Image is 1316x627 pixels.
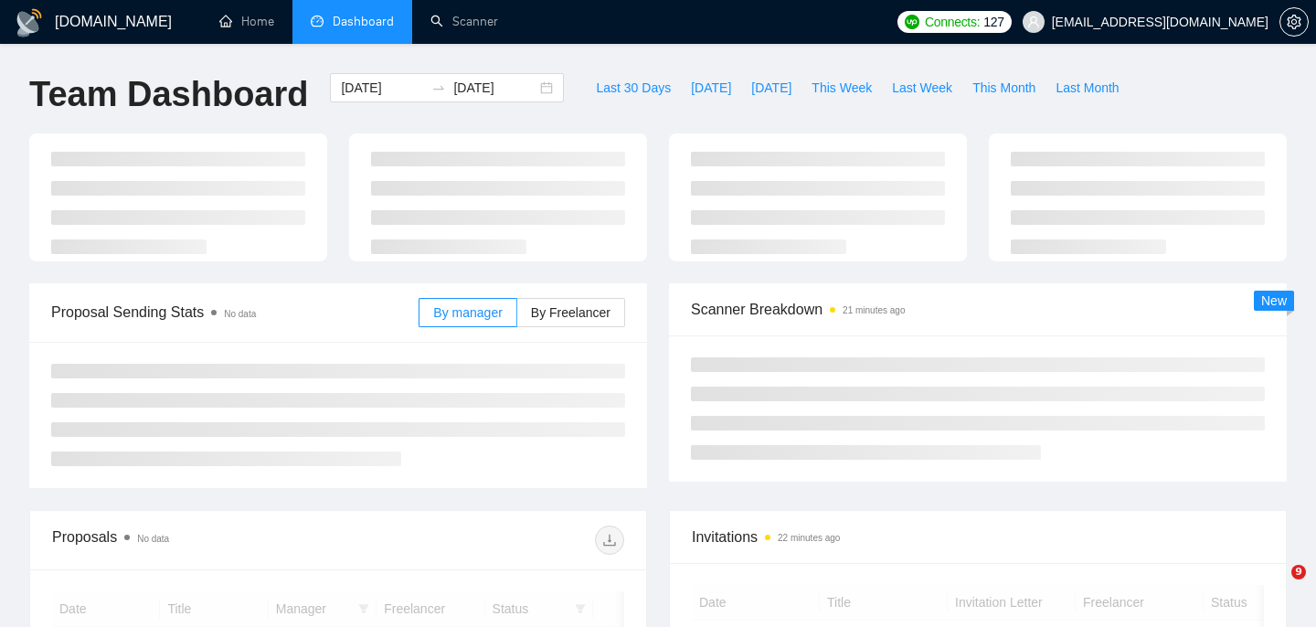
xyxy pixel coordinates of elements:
[905,15,919,29] img: upwork-logo.png
[430,14,498,29] a: searchScanner
[15,8,44,37] img: logo
[778,533,840,543] time: 22 minutes ago
[431,80,446,95] span: swap-right
[333,14,394,29] span: Dashboard
[224,309,256,319] span: No data
[925,12,980,32] span: Connects:
[431,80,446,95] span: to
[882,73,962,102] button: Last Week
[51,301,419,324] span: Proposal Sending Stats
[341,78,424,98] input: Start date
[812,78,872,98] span: This Week
[52,526,338,555] div: Proposals
[1291,565,1306,579] span: 9
[433,305,502,320] span: By manager
[1045,73,1129,102] button: Last Month
[691,78,731,98] span: [DATE]
[596,78,671,98] span: Last 30 Days
[311,15,324,27] span: dashboard
[972,78,1035,98] span: This Month
[29,73,308,116] h1: Team Dashboard
[586,73,681,102] button: Last 30 Days
[453,78,536,98] input: End date
[962,73,1045,102] button: This Month
[1056,78,1119,98] span: Last Month
[1279,15,1309,29] a: setting
[892,78,952,98] span: Last Week
[751,78,791,98] span: [DATE]
[741,73,801,102] button: [DATE]
[219,14,274,29] a: homeHome
[1027,16,1040,28] span: user
[692,526,1264,548] span: Invitations
[801,73,882,102] button: This Week
[1280,15,1308,29] span: setting
[843,305,905,315] time: 21 minutes ago
[681,73,741,102] button: [DATE]
[1279,7,1309,37] button: setting
[1261,293,1287,308] span: New
[983,12,1003,32] span: 127
[1254,565,1298,609] iframe: Intercom live chat
[531,305,610,320] span: By Freelancer
[691,298,1265,321] span: Scanner Breakdown
[137,534,169,544] span: No data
